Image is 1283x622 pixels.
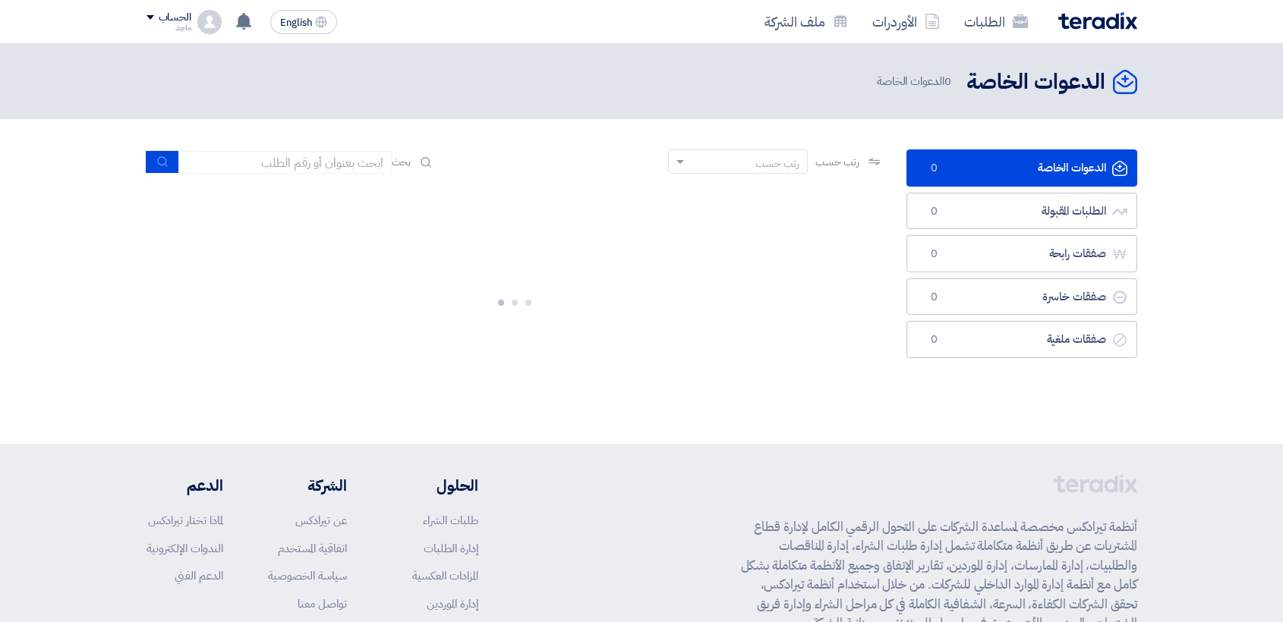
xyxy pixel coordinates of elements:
li: الحلول [392,474,478,497]
a: الأوردرات [860,4,952,39]
input: ابحث بعنوان أو رقم الطلب [179,151,392,174]
span: 0 [944,73,951,90]
a: الطلبات المقبولة0 [906,193,1137,230]
li: الشركة [268,474,347,497]
span: بحث [392,154,411,170]
a: تواصل معنا [298,595,347,612]
a: الطلبات [952,4,1040,39]
a: لماذا تختار تيرادكس [148,512,223,529]
a: ملف الشركة [752,4,860,39]
span: 0 [925,204,944,219]
a: إدارة الطلبات [424,540,478,557]
a: الدعم الفني [175,567,223,584]
a: إدارة الموردين [427,595,478,612]
span: رتب حسب [815,154,859,170]
div: رتب حسب [755,155,799,171]
span: 0 [925,290,944,305]
img: profile_test.png [197,10,222,34]
a: الدعوات الخاصة0 [906,149,1137,187]
a: المزادات العكسية [412,567,478,584]
a: صفقات خاسرة0 [906,278,1137,316]
div: ماجد [147,24,191,32]
span: الدعوات الخاصة [877,73,954,90]
div: الحساب [159,11,191,24]
a: اتفاقية المستخدم [278,540,347,557]
li: الدعم [147,474,223,497]
a: صفقات رابحة0 [906,235,1137,272]
a: صفقات ملغية0 [906,321,1137,358]
button: English [270,10,337,34]
span: English [280,17,312,28]
span: 0 [925,161,944,176]
h2: الدعوات الخاصة [966,68,1105,97]
span: 0 [925,247,944,262]
a: سياسة الخصوصية [268,567,347,584]
a: عن تيرادكس [295,512,347,529]
span: 0 [925,332,944,347]
a: طلبات الشراء [423,512,478,529]
img: Teradix logo [1058,12,1137,30]
a: الندوات الإلكترونية [147,540,223,557]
